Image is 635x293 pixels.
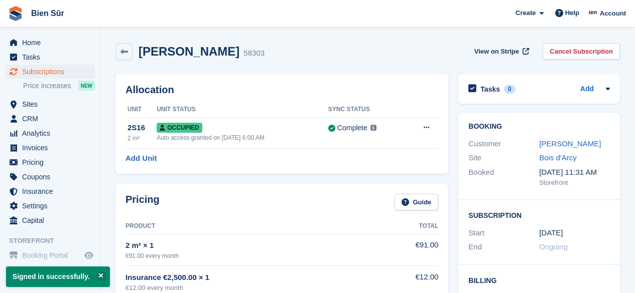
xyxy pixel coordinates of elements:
a: [PERSON_NAME] [539,139,601,148]
div: Customer [468,138,539,150]
a: Bien Sûr [27,5,68,22]
a: menu [5,126,95,140]
a: menu [5,36,95,50]
h2: Billing [468,275,610,285]
span: Storefront [9,236,100,246]
span: Pricing [22,155,82,169]
div: Booked [468,167,539,188]
div: Insurance €2,500.00 × 1 [125,272,390,283]
span: Ongoing [539,242,568,251]
span: Settings [22,199,82,213]
span: Help [565,8,579,18]
span: Occupied [157,123,202,133]
a: menu [5,112,95,126]
span: Coupons [22,170,82,184]
h2: Subscription [468,210,610,220]
span: Analytics [22,126,82,140]
span: CRM [22,112,82,126]
div: 2 m² [128,134,157,143]
h2: Tasks [480,85,500,94]
h2: [PERSON_NAME] [139,45,239,58]
span: Booking Portal [22,248,82,262]
a: menu [5,248,95,262]
p: Signed in successfully. [6,266,110,287]
a: Add Unit [125,153,157,164]
div: 0 [504,85,516,94]
th: Product [125,218,390,234]
a: menu [5,170,95,184]
div: Site [468,152,539,164]
span: Sites [22,97,82,111]
a: menu [5,184,95,198]
div: 58303 [243,48,265,59]
a: menu [5,155,95,169]
th: Total [390,218,438,234]
h2: Booking [468,123,610,131]
div: €91.00 every month [125,251,390,260]
span: Home [22,36,82,50]
div: NEW [78,81,95,91]
a: Price increases NEW [23,80,95,91]
h2: Pricing [125,194,160,210]
span: Invoices [22,141,82,155]
div: Complete [337,123,367,133]
th: Sync Status [328,102,405,118]
span: Capital [22,213,82,227]
a: menu [5,65,95,79]
img: Asmaa Habri [588,8,598,18]
div: Storefront [539,178,610,188]
time: 2024-10-30 00:00:00 UTC [539,227,563,239]
th: Unit Status [157,102,328,118]
img: stora-icon-8386f47178a22dfd0bd8f6a31ec36ba5ce8667c1dd55bd0f319d3a0aa187defe.svg [8,6,23,21]
span: View on Stripe [474,47,519,57]
a: Add [580,84,594,95]
h2: Allocation [125,84,438,96]
div: €12.00 every month [125,283,390,293]
span: Subscriptions [22,65,82,79]
a: menu [5,97,95,111]
a: Preview store [83,249,95,261]
a: View on Stripe [470,43,531,60]
a: menu [5,141,95,155]
a: menu [5,213,95,227]
div: [DATE] 11:31 AM [539,167,610,178]
div: End [468,241,539,253]
span: Tasks [22,50,82,64]
a: menu [5,199,95,213]
a: menu [5,50,95,64]
div: Start [468,227,539,239]
th: Unit [125,102,157,118]
span: Create [516,8,536,18]
img: icon-info-grey-7440780725fd019a000dd9b08b2336e03edf1995a4989e88bcd33f0948082b44.svg [370,125,376,131]
a: Cancel Subscription [543,43,620,60]
div: Auto access granted on [DATE] 6:00 AM [157,133,328,142]
span: Account [600,9,626,19]
a: Guide [395,194,439,210]
a: Bois d'Arcy [539,153,577,162]
td: €91.00 [390,234,438,265]
span: Price increases [23,81,71,91]
div: 2S16 [128,122,157,134]
span: Insurance [22,184,82,198]
div: 2 m² × 1 [125,240,390,251]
